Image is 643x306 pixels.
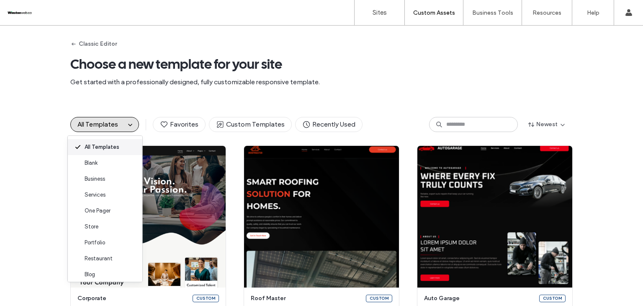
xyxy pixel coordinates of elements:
[216,120,285,129] span: Custom Templates
[85,254,113,263] span: Restaurant
[19,6,36,13] span: Help
[295,117,363,132] button: Recently Used
[413,9,455,16] label: Custom Assets
[302,120,355,129] span: Recently Used
[366,295,392,302] div: Custom
[85,223,98,231] span: Store
[209,117,292,132] button: Custom Templates
[373,9,387,16] label: Sites
[532,9,561,16] label: Resources
[70,56,573,73] span: Choose a new template for your site
[587,9,599,16] label: Help
[160,120,198,129] span: Favorites
[539,295,566,302] div: Custom
[85,159,98,167] span: Blank
[424,294,534,303] span: auto garage
[70,37,117,51] button: Classic Editor
[85,191,105,199] span: Services
[85,143,119,151] span: All Templates
[521,118,573,131] button: Newest
[251,294,361,303] span: roof master
[193,295,219,302] div: Custom
[85,270,95,279] span: Blog
[472,9,513,16] label: Business Tools
[71,117,125,132] button: All Templates
[85,207,111,215] span: One Pager
[85,239,105,247] span: Portfolio
[153,117,206,132] button: Favorites
[77,120,118,128] span: All Templates
[77,294,188,303] span: corporate
[70,78,573,87] span: Get started with a professionally designed, fully customizable responsive template.
[85,175,105,183] span: Business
